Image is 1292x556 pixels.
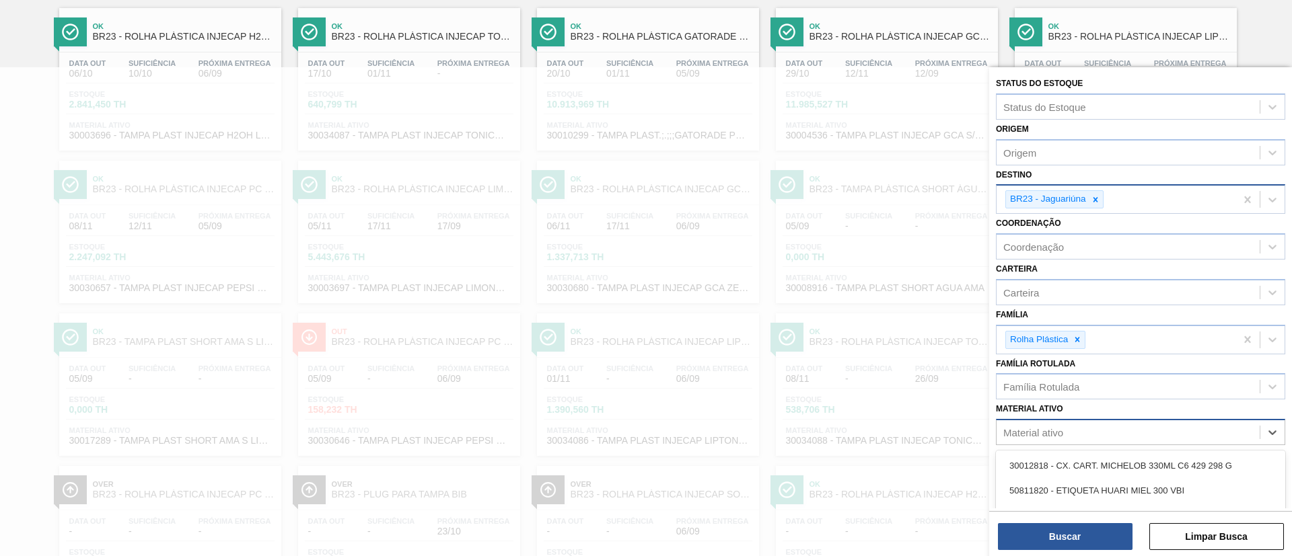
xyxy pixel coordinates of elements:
[845,59,892,67] span: Suficiência
[540,24,557,40] img: Ícone
[996,359,1075,368] label: Família Rotulada
[676,59,749,67] span: Próxima Entrega
[1025,59,1062,67] span: Data out
[62,24,79,40] img: Ícone
[996,219,1061,228] label: Coordenação
[1006,331,1070,348] div: Rolha Plástica
[93,22,275,30] span: Ok
[996,503,1285,528] div: 30004352 - ETIQUETA ROXO 2593C MEIO CORTE LINER
[199,59,271,67] span: Próxima Entrega
[332,22,513,30] span: Ok
[996,453,1285,478] div: 30012818 - CX. CART. MICHELOB 330ML C6 429 298 G
[996,404,1063,413] label: Material ativo
[1084,59,1131,67] span: Suficiência
[996,264,1038,274] label: Carteira
[1006,191,1088,208] div: BR23 - Jaguariúna
[93,32,275,42] span: BR23 - ROLHA PLÁSTICA INJECAP H2OH SHORT
[810,22,991,30] span: Ok
[69,59,106,67] span: Data out
[786,59,823,67] span: Data out
[308,59,345,67] span: Data out
[332,32,513,42] span: BR23 - ROLHA PLÁSTICA INJECAP TONICA 1L REG AZUL
[571,22,752,30] span: Ok
[996,124,1029,134] label: Origem
[1017,24,1034,40] img: Ícone
[996,79,1083,88] label: Status do Estoque
[996,310,1028,319] label: Família
[1048,22,1230,30] span: Ok
[779,24,795,40] img: Ícone
[1154,59,1227,67] span: Próxima Entrega
[1003,381,1079,393] div: Família Rotulada
[437,59,510,67] span: Próxima Entrega
[301,24,318,40] img: Ícone
[1003,241,1064,253] div: Coordenação
[1003,147,1036,158] div: Origem
[810,32,991,42] span: BR23 - ROLHA PLÁSTICA INJECAP GCA SHORT
[915,59,988,67] span: Próxima Entrega
[1003,286,1039,298] div: Carteira
[996,478,1285,503] div: 50811820 - ETIQUETA HUARI MIEL 300 VBI
[996,170,1032,180] label: Destino
[571,32,752,42] span: BR23 - ROLHA PLÁSTICA GATORADE NORMAL
[129,59,176,67] span: Suficiência
[547,59,584,67] span: Data out
[1048,32,1230,42] span: BR23 - ROLHA PLÁSTICA INJECAP LIPTON SHORT
[1003,101,1086,112] div: Status do Estoque
[606,59,653,67] span: Suficiência
[367,59,415,67] span: Suficiência
[1003,427,1063,438] div: Material ativo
